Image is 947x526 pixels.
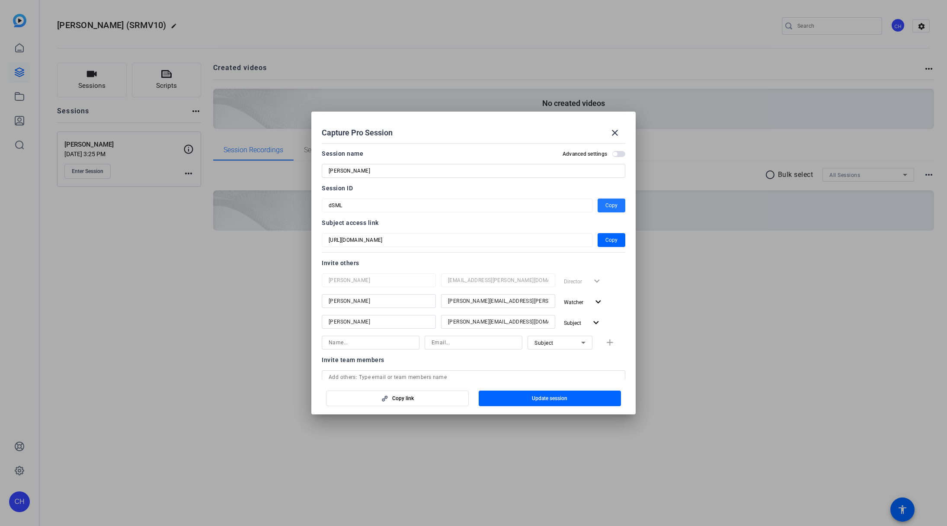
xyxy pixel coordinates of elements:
button: Subject [560,315,605,330]
span: Update session [532,395,567,402]
input: Email... [432,337,515,348]
button: Update session [479,391,621,406]
div: Capture Pro Session [322,122,625,143]
input: Name... [329,296,429,306]
input: Name... [329,275,429,285]
mat-icon: expand_more [593,297,604,308]
button: Copy [598,233,625,247]
input: Name... [329,337,413,348]
input: Add others: Type email or team members name [329,372,618,382]
span: Subject [534,340,553,346]
input: Email... [448,296,548,306]
div: Session ID [322,183,625,193]
div: Invite team members [322,355,625,365]
input: Name... [329,317,429,327]
span: Copy link [392,395,414,402]
span: Subject [564,320,581,326]
input: Session OTP [329,235,585,245]
mat-icon: expand_more [591,318,601,328]
h2: Advanced settings [563,151,607,157]
span: Copy [605,200,617,211]
input: Email... [448,317,548,327]
button: Copy [598,199,625,212]
input: Session OTP [329,200,585,211]
mat-icon: close [610,128,620,138]
span: Watcher [564,299,583,305]
button: Copy link [326,391,469,406]
span: Copy [605,235,617,245]
div: Subject access link [322,218,625,228]
input: Enter Session Name [329,166,618,176]
input: Email... [448,275,548,285]
button: Watcher [560,294,607,310]
div: Session name [322,148,363,159]
div: Invite others [322,258,625,268]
